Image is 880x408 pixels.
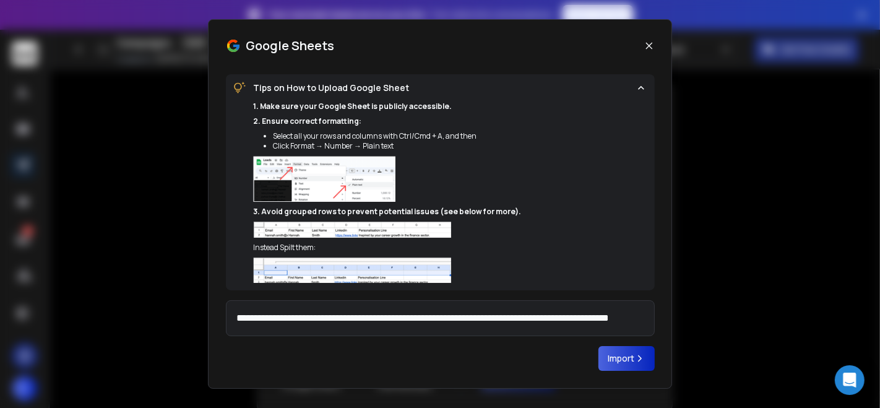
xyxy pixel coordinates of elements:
p: 2. Ensure correct formatting: [253,116,521,126]
h1: Google Sheets [246,37,334,54]
div: Open Intercom Messenger [835,365,865,395]
p: Tips on How to Upload Google Sheet [253,82,521,94]
button: Import [598,346,655,371]
img: trail [253,156,395,202]
p: 1. Make sure your Google Sheet is publicly accessible. [253,102,521,111]
img: trail [253,258,451,284]
li: Select all your rows and columns with Ctrl/Cmd + A, and then [273,131,501,141]
p: Instead Spilt them: [253,243,521,253]
p: 3. Avoid grouped rows to prevent potential issues (see below for more). [253,207,521,217]
li: Click Format → Number → Plain text [273,141,501,151]
img: trail [253,222,451,238]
